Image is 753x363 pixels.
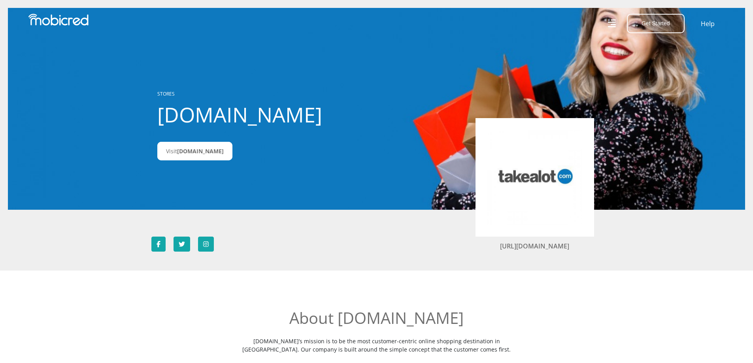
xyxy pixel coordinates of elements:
[232,337,521,354] p: [DOMAIN_NAME]’s mission is to be the most customer-centric online shopping destination in [GEOGRA...
[28,14,89,26] img: Mobicred
[627,14,685,33] button: Get Started
[174,237,190,252] a: Follow Takealot.credit on Twitter
[157,90,175,97] a: STORES
[151,237,166,252] a: Follow Takealot.credit on Facebook
[157,142,232,160] a: Visit[DOMAIN_NAME]
[232,308,521,327] h2: About [DOMAIN_NAME]
[487,130,582,225] img: Takealot.credit
[198,237,214,252] a: Follow Takealot.credit on Instagram
[700,19,715,29] a: Help
[500,242,569,250] a: [URL][DOMAIN_NAME]
[157,102,333,127] h1: [DOMAIN_NAME]
[177,147,224,155] span: [DOMAIN_NAME]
